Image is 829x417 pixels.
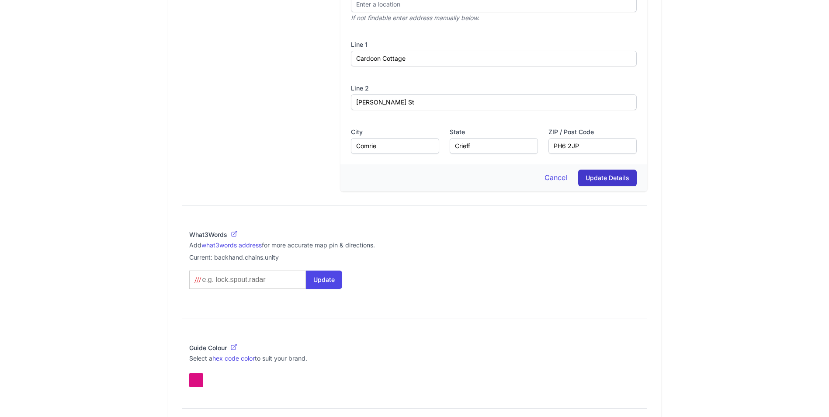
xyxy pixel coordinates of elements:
a: Cancel [545,173,567,182]
button: toggle color picker dialog [189,373,203,387]
input: IV1 1AF [548,138,637,154]
p: Select a to suit your brand. [189,354,640,363]
i: If not findable enter address manually below. [351,9,479,21]
legend: Guide Colour [189,344,640,352]
button: Update Details [578,170,637,186]
a: what3words address [201,241,262,249]
input: Highlands [450,138,538,154]
legend: What3Words [189,230,640,239]
label: ZIP / Post code [548,128,637,136]
input: Glasgow [351,138,439,154]
p: Add for more accurate map pin & directions. [189,241,640,250]
label: State [450,128,538,136]
input: Highlands Glamping Farm [351,51,636,66]
label: Line 1 [351,40,636,49]
input: Stones Throw Rd [351,94,636,110]
label: Line 2 [351,84,636,93]
a: hex code color [212,354,255,362]
label: City [351,128,439,136]
button: Update [306,271,342,289]
p: Current: backhand.chains.unity [189,253,279,262]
